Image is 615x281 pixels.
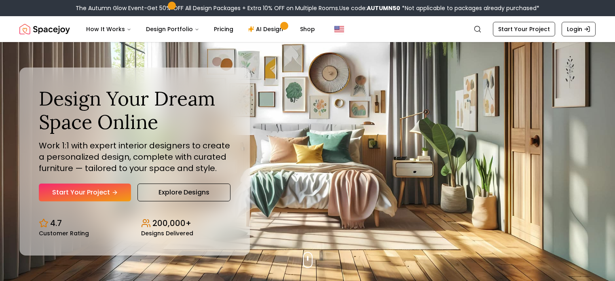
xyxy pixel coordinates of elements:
nav: Global [19,16,596,42]
a: Start Your Project [39,184,131,201]
span: *Not applicable to packages already purchased* [400,4,539,12]
h1: Design Your Dream Space Online [39,87,230,133]
div: The Autumn Glow Event-Get 50% OFF All Design Packages + Extra 10% OFF on Multiple Rooms. [76,4,539,12]
a: Start Your Project [493,22,555,36]
nav: Main [80,21,321,37]
a: AI Design [241,21,292,37]
button: How It Works [80,21,138,37]
a: Spacejoy [19,21,70,37]
img: Spacejoy Logo [19,21,70,37]
button: Design Portfolio [139,21,206,37]
div: Design stats [39,211,230,236]
p: 4.7 [50,218,62,229]
p: Work 1:1 with expert interior designers to create a personalized design, complete with curated fu... [39,140,230,174]
span: Use code: [339,4,400,12]
a: Pricing [207,21,240,37]
img: United States [334,24,344,34]
a: Shop [294,21,321,37]
a: Explore Designs [137,184,230,201]
a: Login [562,22,596,36]
p: 200,000+ [152,218,191,229]
small: Designs Delivered [141,230,193,236]
b: AUTUMN50 [367,4,400,12]
small: Customer Rating [39,230,89,236]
